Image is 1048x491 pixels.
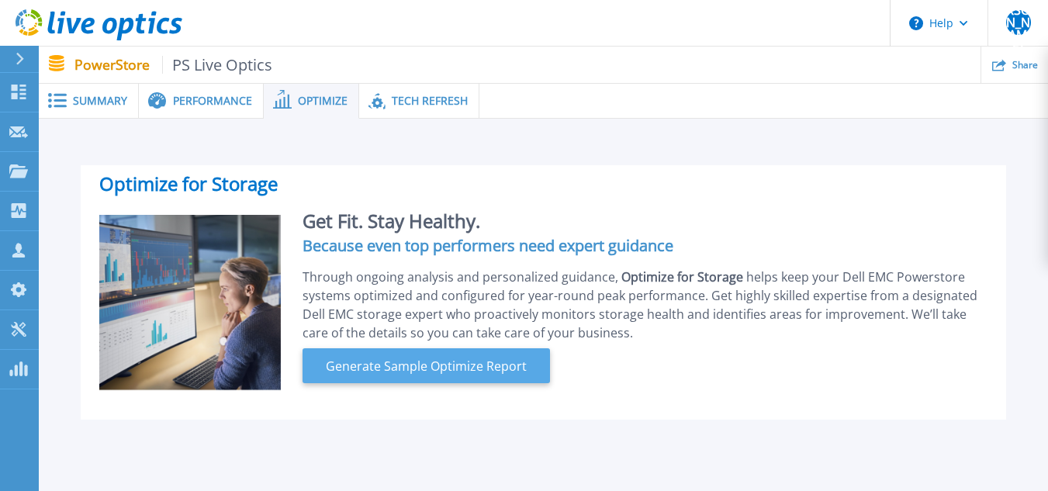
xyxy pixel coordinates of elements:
p: PowerStore [74,56,273,74]
span: Performance [173,95,252,106]
button: Generate Sample Optimize Report [303,348,550,383]
img: Optimize Promo [99,215,281,392]
span: Tech Refresh [392,95,468,106]
h2: Get Fit. Stay Healthy. [303,215,987,227]
span: Share [1012,61,1038,70]
span: Optimize [298,95,348,106]
span: Generate Sample Optimize Report [320,357,533,375]
h2: Optimize for Storage [99,178,987,196]
span: Summary [73,95,127,106]
span: PS Live Optics [162,56,273,74]
span: Optimize for Storage [621,268,746,285]
h4: Because even top performers need expert guidance [303,240,987,252]
div: Through ongoing analysis and personalized guidance, helps keep your Dell EMC Powerstore systems o... [303,268,987,342]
